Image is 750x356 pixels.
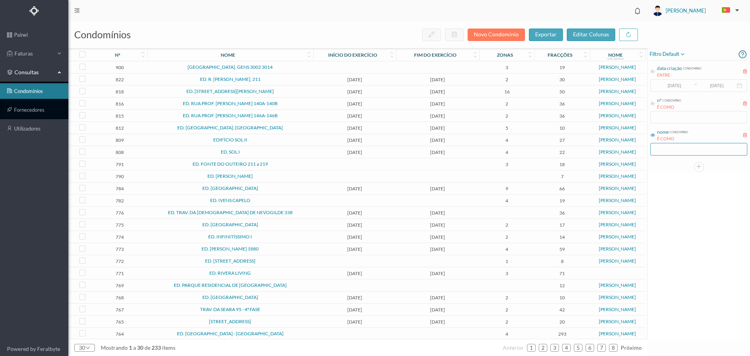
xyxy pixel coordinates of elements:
span: exportar [535,31,557,38]
span: 791 [94,161,145,167]
span: 8 [536,258,588,264]
span: [DATE] [398,89,477,95]
img: user_titan3.af2715ee.jpg [652,5,663,16]
span: 50 [536,89,588,95]
a: ED. PARQUE RESIDENCIAL DE [GEOGRAPHIC_DATA] [174,282,287,288]
li: 2 [539,344,547,352]
span: 4 [481,246,533,252]
a: [PERSON_NAME] [599,331,636,336]
span: 822 [94,77,145,82]
span: [DATE] [398,270,477,276]
li: 6 [586,344,594,352]
span: [DATE] [398,137,477,143]
span: 3 [481,270,533,276]
span: 776 [94,210,145,216]
span: [DATE] [315,137,394,143]
span: 59 [536,246,588,252]
span: [DATE] [398,125,477,131]
a: ED. FONTE DO OUTEIRO 211 a 219 [193,161,268,167]
a: [PERSON_NAME] [599,161,636,167]
span: 30 [136,344,145,351]
span: 773 [94,246,145,252]
span: [DATE] [315,186,394,191]
span: 4 [481,137,533,143]
span: 18 [536,161,588,167]
span: 812 [94,125,145,131]
span: de [145,344,150,351]
li: Página Seguinte [621,342,642,354]
span: 42 [536,307,588,313]
span: [DATE] [315,77,394,82]
div: É COMO [657,104,681,111]
a: [PERSON_NAME] [599,197,636,203]
i: icon: down [85,345,90,350]
span: 1 [481,258,533,264]
a: ED. [GEOGRAPHIC_DATA] [202,185,258,191]
a: [PERSON_NAME] [599,318,636,324]
div: data criação [657,65,682,72]
a: [PERSON_NAME] [599,149,636,155]
a: 2 [539,342,547,354]
span: [DATE] [398,186,477,191]
span: [DATE] [315,234,394,240]
span: 36 [536,113,588,119]
a: ED. INFINITÍSSIMO I [208,234,252,240]
a: [PERSON_NAME] [599,222,636,227]
span: 3 [481,64,533,70]
span: 10 [536,125,588,131]
span: [DATE] [315,125,394,131]
div: ENTRE [657,72,702,79]
span: [DATE] [398,113,477,119]
span: [DATE] [315,307,394,313]
span: 816 [94,101,145,107]
a: 3 [551,342,559,354]
span: 775 [94,222,145,228]
span: [DATE] [398,234,477,240]
span: 16 [481,89,533,95]
span: 772 [94,258,145,264]
a: ED. IVENS CAPELO [210,197,250,203]
li: 5 [574,344,582,352]
span: novo condomínio [474,31,519,38]
a: ED. RUA PROF. [PERSON_NAME] 146A-146B [183,113,278,118]
a: TRAV. DA SEARA 95 - 4ª FASE [200,306,260,312]
li: 1 [527,344,536,352]
span: [DATE] [315,149,394,155]
i: icon: bell [632,6,643,16]
div: nome [221,52,235,58]
div: nº [657,97,662,104]
span: 2 [481,222,533,228]
li: 7 [597,344,606,352]
a: ED. [GEOGRAPHIC_DATA]. [GEOGRAPHIC_DATA] [177,125,283,131]
span: 782 [94,198,145,204]
span: 765 [94,319,145,325]
span: 3 [481,161,533,167]
span: 808 [94,149,145,155]
a: ED. [GEOGRAPHIC_DATA] - [GEOGRAPHIC_DATA] [177,331,284,336]
span: [DATE] [315,89,394,95]
span: 2 [481,307,533,313]
button: novo condomínio [468,29,525,41]
a: ED. RIVERA LIVING [209,270,251,276]
a: [PERSON_NAME] [599,246,636,252]
span: 769 [94,283,145,288]
span: [DATE] [398,77,477,82]
div: É COMO [657,136,688,142]
span: [DATE] [315,113,394,119]
span: [DATE] [315,246,394,252]
span: 2 [481,319,533,325]
span: [DATE] [398,101,477,107]
span: [DATE] [398,295,477,301]
a: ED. [GEOGRAPHIC_DATA] [202,294,258,300]
div: nome [657,129,669,136]
div: 30 [79,342,85,354]
span: 19 [536,64,588,70]
a: [PERSON_NAME] [599,88,636,94]
a: ED. SOL I [221,149,240,155]
a: 6 [586,342,594,354]
span: consultas [14,68,54,76]
button: exportar [529,29,563,41]
a: [PERSON_NAME] [599,294,636,300]
span: mostrando [101,344,128,351]
a: [PERSON_NAME] [599,125,636,131]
